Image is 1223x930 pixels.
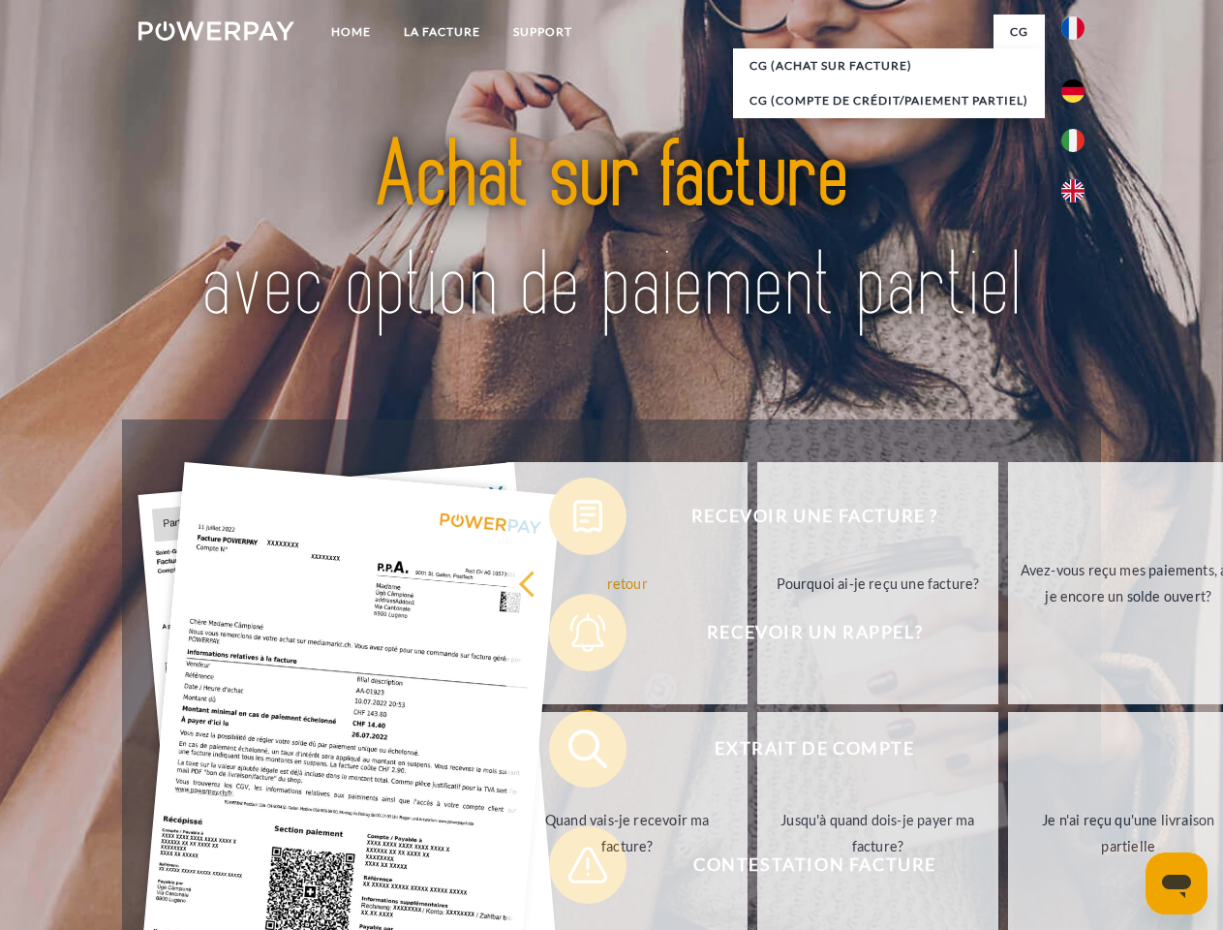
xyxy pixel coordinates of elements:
img: de [1061,79,1085,103]
a: LA FACTURE [387,15,497,49]
a: CG (Compte de crédit/paiement partiel) [733,83,1045,118]
a: Support [497,15,589,49]
a: CG [994,15,1045,49]
iframe: Bouton de lancement de la fenêtre de messagerie [1146,852,1208,914]
a: CG (achat sur facture) [733,48,1045,83]
a: Home [315,15,387,49]
div: retour [518,570,736,596]
img: it [1061,129,1085,152]
img: logo-powerpay-white.svg [138,21,294,41]
div: Pourquoi ai-je reçu une facture? [769,570,987,596]
img: title-powerpay_fr.svg [185,93,1038,371]
img: en [1061,179,1085,202]
div: Quand vais-je recevoir ma facture? [518,807,736,859]
img: fr [1061,16,1085,40]
div: Jusqu'à quand dois-je payer ma facture? [769,807,987,859]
